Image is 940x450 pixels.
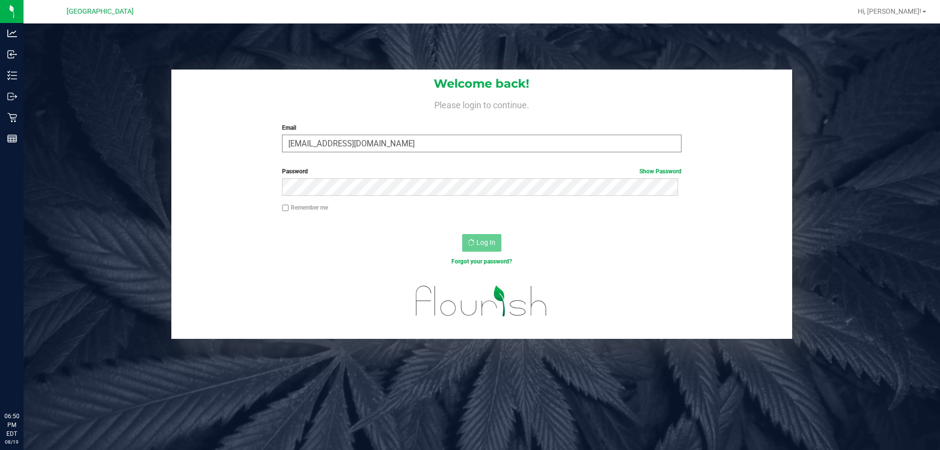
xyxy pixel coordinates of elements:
[7,113,17,122] inline-svg: Retail
[7,49,17,59] inline-svg: Inbound
[858,7,921,15] span: Hi, [PERSON_NAME]!
[476,238,495,246] span: Log In
[4,412,19,438] p: 06:50 PM EDT
[67,7,134,16] span: [GEOGRAPHIC_DATA]
[639,168,681,175] a: Show Password
[171,98,792,110] h4: Please login to continue.
[282,168,308,175] span: Password
[171,77,792,90] h1: Welcome back!
[7,71,17,80] inline-svg: Inventory
[451,258,512,265] a: Forgot your password?
[282,205,289,212] input: Remember me
[4,438,19,446] p: 08/19
[462,234,501,252] button: Log In
[282,123,681,132] label: Email
[282,203,328,212] label: Remember me
[7,92,17,101] inline-svg: Outbound
[404,276,559,326] img: flourish_logo.svg
[7,28,17,38] inline-svg: Analytics
[7,134,17,143] inline-svg: Reports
